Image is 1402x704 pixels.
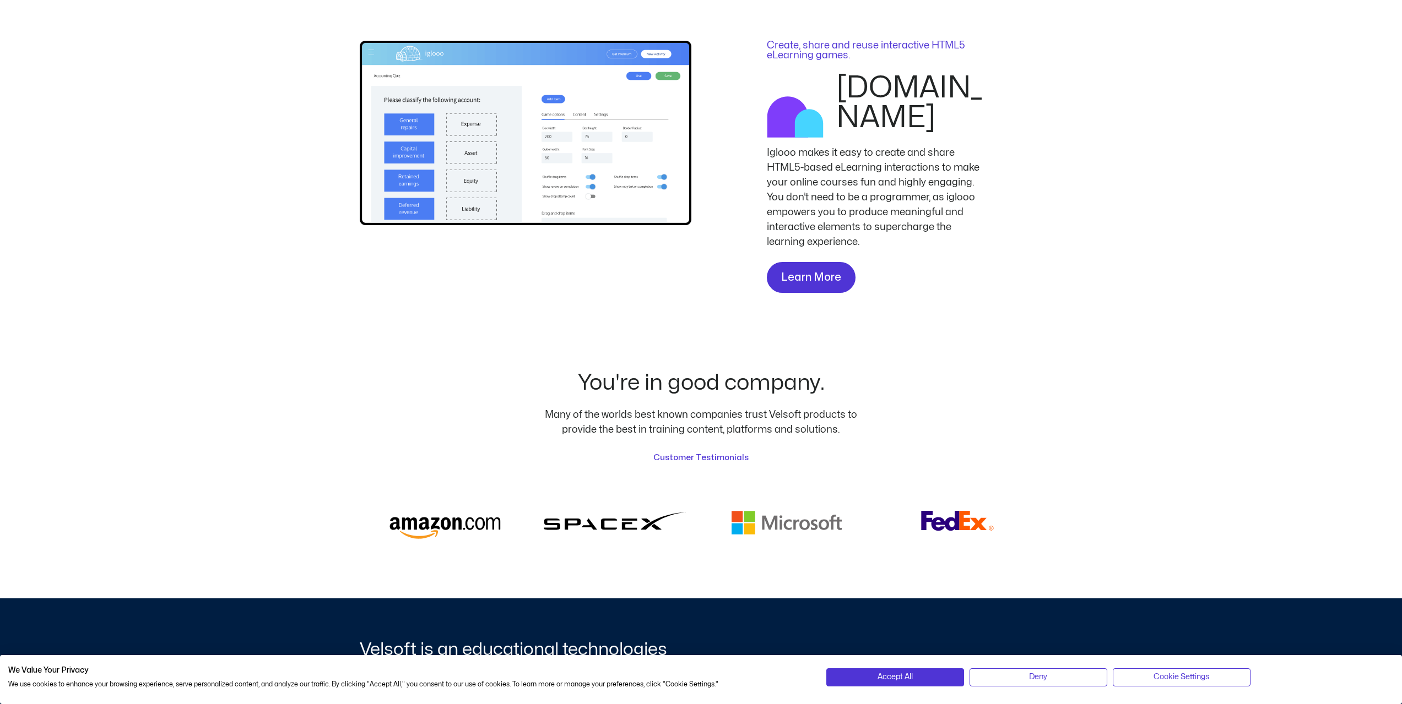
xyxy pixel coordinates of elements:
p: Many of the worlds best known companies trust Velsoft products to provide the best in training co... [533,407,870,437]
span: Learn More [781,269,841,286]
p: Create, share and reuse interactive HTML5 eLearning games. [767,41,987,61]
button: Accept all cookies [826,668,964,686]
h2: You're in good company. [533,372,870,394]
button: Deny all cookies [970,668,1107,686]
a: Learn More [767,262,856,293]
button: Adjust cookie preferences [1113,668,1251,686]
a: Customer Testimonials [653,451,749,465]
span: Accept All [878,671,913,683]
p: We use cookies to enhance your browsing experience, serve personalized content, and analyze our t... [8,680,810,689]
p: Iglooo makes it easy to create and share HTML5-based eLearning interactions to make your online c... [767,145,987,249]
span: Deny [1029,671,1047,683]
span: Cookie Settings [1154,671,1209,683]
h2: We Value Your Privacy [8,665,810,675]
h2: [DOMAIN_NAME] [836,73,987,133]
